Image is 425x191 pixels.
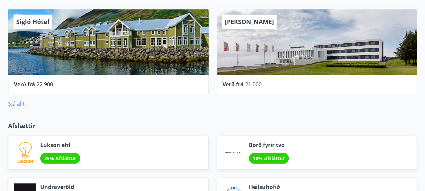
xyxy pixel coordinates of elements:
[37,81,53,88] span: 22.900
[253,155,285,162] span: 10% Afsláttur
[8,121,417,130] p: Afslættir
[222,81,244,88] span: Verð frá
[44,155,76,162] span: 25% Afsláttur
[225,18,274,26] span: [PERSON_NAME]
[245,81,262,88] span: 21.000
[8,100,25,107] a: Sjá allt
[249,183,289,191] span: Heilsuhofið
[40,141,80,149] span: Lukson ehf
[14,81,35,88] span: Verð frá
[40,183,80,191] span: Undraveröld
[16,18,49,26] span: Sigló Hótel
[249,141,289,149] span: Borð fyrir tvo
